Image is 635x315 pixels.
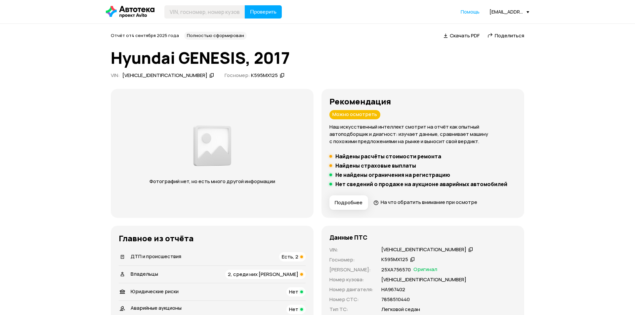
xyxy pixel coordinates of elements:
a: Скачать PDF [444,32,480,39]
div: [VEHICLE_IDENTIFICATION_NUMBER] [381,246,466,253]
p: Номер двигателя : [329,286,373,293]
a: На что обратить внимание при осмотре [373,199,477,206]
span: Владельцы [131,270,158,277]
p: Госномер : [329,256,373,263]
p: НА967402 [381,286,405,293]
h4: Данные ПТС [329,234,367,241]
span: Отчёт от 4 сентября 2025 года [111,32,179,38]
p: Наш искусственный интеллект смотрит на отчёт как опытный автоподборщик и диагност: изучает данные... [329,123,516,145]
h3: Главное из отчёта [119,234,306,243]
h5: Найдены страховые выплаты [335,162,416,169]
span: Аварийные аукционы [131,304,182,311]
p: 25ХА756570 [381,266,411,273]
span: Юридические риски [131,288,179,295]
h5: Найдены расчёты стоимости ремонта [335,153,441,160]
span: Нет [289,288,298,295]
div: Можно осмотреть [329,110,380,119]
p: Номер кузова : [329,276,373,283]
span: На что обратить внимание при осмотре [381,199,477,206]
span: Нет [289,306,298,313]
span: Проверить [250,9,276,15]
span: Есть, 2 [282,253,298,260]
button: Проверить [245,5,282,19]
span: Оригинал [413,266,437,273]
span: Поделиться [495,32,524,39]
button: Подробнее [329,195,368,210]
span: Скачать PDF [450,32,480,39]
input: VIN, госномер, номер кузова [164,5,245,19]
div: [EMAIL_ADDRESS][DOMAIN_NAME] [489,9,529,15]
p: Фотографий нет, но есть много другой информации [143,178,281,185]
span: VIN : [111,72,120,79]
p: Номер СТС : [329,296,373,303]
h5: Не найдены ограничения на регистрацию [335,172,450,178]
div: К595МХ125 [251,72,278,79]
p: [VEHICLE_IDENTIFICATION_NUMBER] [381,276,466,283]
p: Легковой седан [381,306,420,313]
p: 7858510440 [381,296,410,303]
a: Помощь [461,9,480,15]
div: Полностью сформирован [184,32,247,40]
h1: Hyundai GENESIS, 2017 [111,49,524,67]
div: [VEHICLE_IDENTIFICATION_NUMBER] [122,72,207,79]
h5: Нет сведений о продаже на аукционе аварийных автомобилей [335,181,507,187]
span: Госномер: [225,72,250,79]
span: 2, среди них [PERSON_NAME] [228,271,298,278]
a: Поделиться [487,32,524,39]
img: 8f9afd3473252c1b.png [191,122,233,170]
div: К595МХ125 [381,256,408,263]
span: Подробнее [335,199,362,206]
p: Тип ТС : [329,306,373,313]
span: ДТП и происшествия [131,253,181,260]
p: VIN : [329,246,373,254]
h3: Рекомендация [329,97,516,106]
p: [PERSON_NAME] : [329,266,373,273]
